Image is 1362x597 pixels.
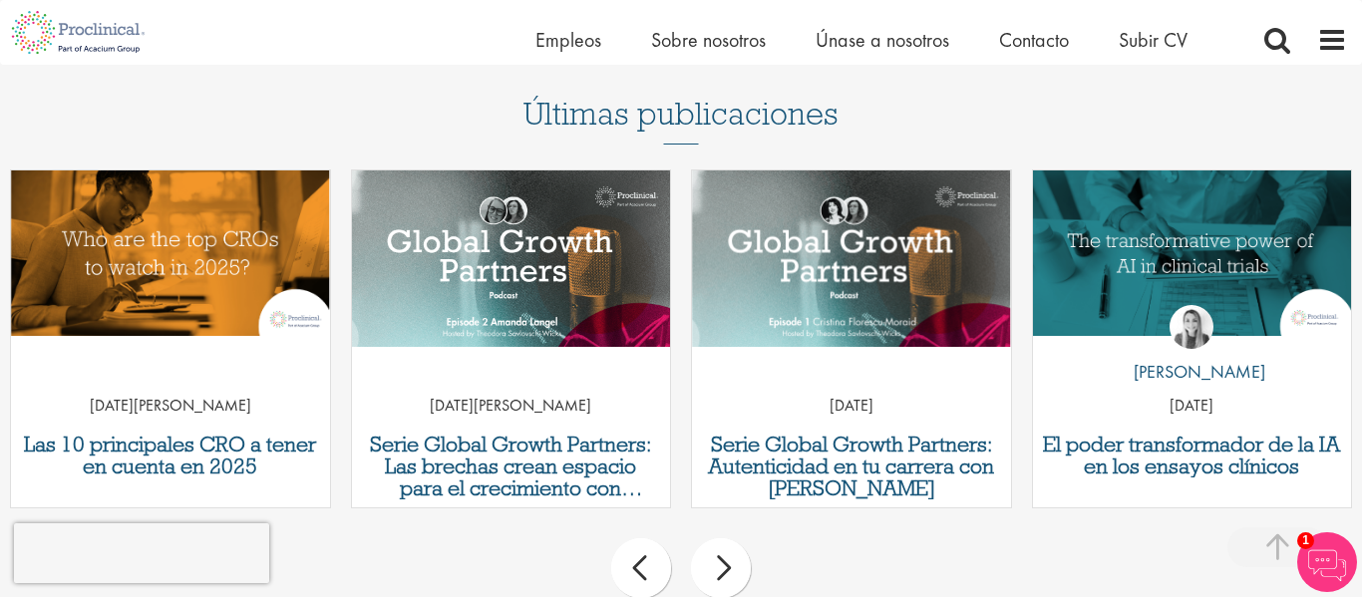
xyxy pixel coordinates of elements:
[24,431,316,479] font: Las 10 principales CRO a tener en cuenta en 2025
[430,395,591,416] font: [DATE][PERSON_NAME]
[21,434,320,477] a: Las 10 principales CRO a tener en cuenta en 2025
[11,170,330,347] a: Enlace a una publicación
[651,27,766,53] a: Sobre nosotros
[535,27,601,53] a: Empleos
[702,434,1001,499] a: Serie Global Growth Partners: Autenticidad en tu carrera con [PERSON_NAME]
[352,170,671,347] a: Enlace a una publicación
[523,93,839,134] font: Últimas publicaciones
[11,170,330,336] img: Las 10 principales CRO de 2025 | Proclinical
[1134,360,1265,383] font: [PERSON_NAME]
[1170,305,1213,349] img: Hannah Burke
[90,395,251,416] font: [DATE][PERSON_NAME]
[362,434,661,499] a: Serie Global Growth Partners: Las brechas crean espacio para el crecimiento con [PERSON_NAME]
[692,170,1011,347] a: Enlace a una publicación
[1043,434,1342,477] a: El poder transformador de la IA en los ensayos clínicos
[1043,431,1340,479] font: El poder transformador de la IA en los ensayos clínicos
[1119,305,1265,395] a: Hannah Burke [PERSON_NAME]
[1170,395,1213,416] font: [DATE]
[708,431,994,501] font: Serie Global Growth Partners: Autenticidad en tu carrera con [PERSON_NAME]
[830,395,873,416] font: [DATE]
[1297,532,1357,592] img: Chatbot
[370,431,651,523] font: Serie Global Growth Partners: Las brechas crean espacio para el crecimiento con [PERSON_NAME]
[1033,170,1352,347] a: Enlace a una publicación
[1119,27,1188,53] a: Subir CV
[1302,533,1309,547] font: 1
[1033,170,1352,336] img: El poder transformador de la IA en los ensayos clínicos | Proclinical
[999,27,1069,53] a: Contacto
[816,27,949,53] a: Únase a nosotros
